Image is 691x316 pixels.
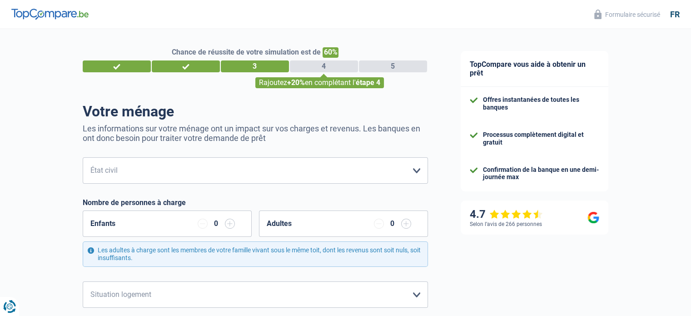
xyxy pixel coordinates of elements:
button: Formulaire sécurisé [589,7,666,22]
span: 60% [323,47,338,58]
div: Les adultes à charge sont les membres de votre famille vivant sous le même toit, dont les revenus... [83,241,428,267]
h1: Votre ménage [83,103,428,120]
label: Nombre de personnes à charge [83,198,186,207]
div: Processus complètement digital et gratuit [483,131,599,146]
span: +20% [287,78,305,87]
div: 3 [221,60,289,72]
img: TopCompare Logo [11,9,89,20]
span: Chance de réussite de votre simulation est de [172,48,321,56]
div: Selon l’avis de 266 personnes [470,221,542,227]
p: Les informations sur votre ménage ont un impact sur vos charges et revenus. Les banques en ont do... [83,124,428,143]
div: 2 [152,60,220,72]
div: fr [670,10,680,20]
div: Offres instantanées de toutes les banques [483,96,599,111]
div: Confirmation de la banque en une demi-journée max [483,166,599,181]
div: 4.7 [470,208,543,221]
div: TopCompare vous aide à obtenir un prêt [461,51,608,87]
label: Adultes [267,220,292,227]
div: Rajoutez en complétant l' [255,77,384,88]
div: 5 [359,60,427,72]
span: étape 4 [356,78,380,87]
div: 0 [388,220,397,227]
div: 1 [83,60,151,72]
div: 4 [290,60,358,72]
label: Enfants [90,220,115,227]
div: 0 [212,220,220,227]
